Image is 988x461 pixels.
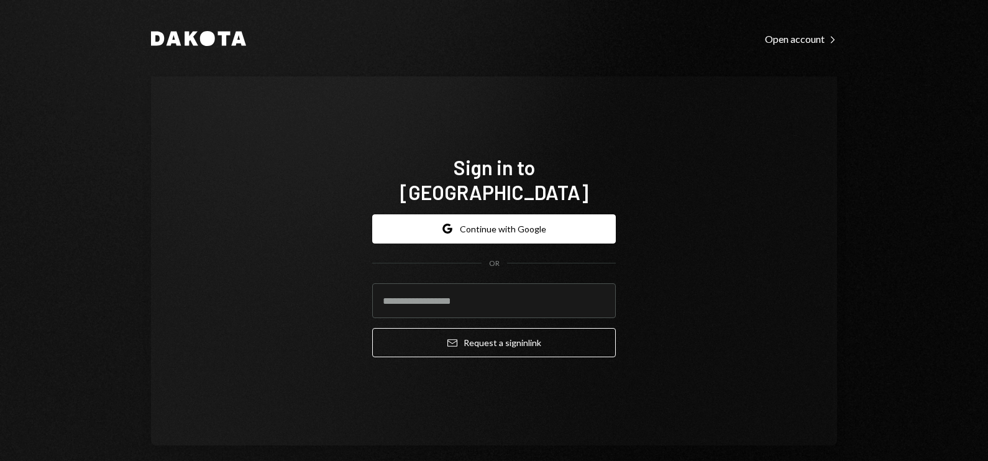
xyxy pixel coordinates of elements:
div: Open account [765,33,837,45]
a: Open account [765,32,837,45]
div: OR [489,258,500,269]
h1: Sign in to [GEOGRAPHIC_DATA] [372,155,616,204]
button: Continue with Google [372,214,616,244]
button: Request a signinlink [372,328,616,357]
